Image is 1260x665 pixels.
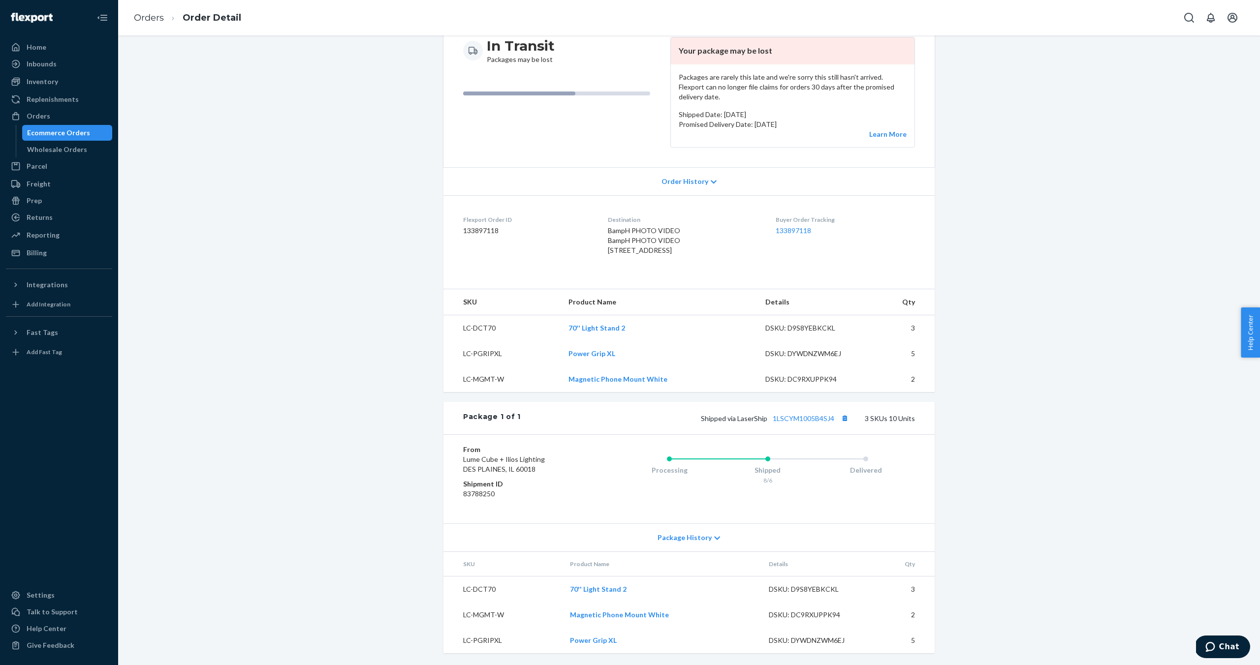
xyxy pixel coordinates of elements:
[443,315,561,341] td: LC-DCT70
[27,94,79,104] div: Replenishments
[6,277,112,293] button: Integrations
[27,77,58,87] div: Inventory
[22,142,113,157] a: Wholesale Orders
[1179,8,1199,28] button: Open Search Box
[443,628,562,653] td: LC-PGRIPXL
[27,248,47,258] div: Billing
[869,628,935,653] td: 5
[658,533,712,543] span: Package History
[6,91,112,107] a: Replenishments
[443,602,562,628] td: LC-MGMT-W
[27,640,74,650] div: Give Feedback
[865,315,935,341] td: 3
[6,193,112,209] a: Prep
[11,13,53,23] img: Flexport logo
[701,414,851,423] span: Shipped via LaserShip
[27,212,53,222] div: Returns
[568,349,615,358] a: Power Grip XL
[765,323,858,333] div: DSKU: D9S8YEBKCKL
[27,280,68,290] div: Integrations
[463,455,545,473] span: Lume Cube + Ilios Lighting DES PLAINES, IL 60018
[865,341,935,366] td: 5
[679,120,907,129] p: Promised Delivery Date: [DATE]
[568,324,625,332] a: 70'' Light Stand 2
[6,108,112,124] a: Orders
[27,196,42,206] div: Prep
[776,226,811,235] a: 133897118
[27,328,58,337] div: Fast Tags
[719,465,817,475] div: Shipped
[679,72,907,102] p: Packages are rarely this late and we're sorry this still hasn't arrived. Flexport can no longer f...
[27,607,78,617] div: Talk to Support
[6,74,112,90] a: Inventory
[1223,8,1242,28] button: Open account menu
[865,366,935,392] td: 2
[463,479,581,489] dt: Shipment ID
[620,465,719,475] div: Processing
[183,12,241,23] a: Order Detail
[865,289,935,315] th: Qty
[570,636,617,644] a: Power Grip XL
[817,465,915,475] div: Delivered
[719,476,817,484] div: 8/6
[27,145,87,154] div: Wholesale Orders
[6,344,112,360] a: Add Fast Tag
[443,576,562,603] td: LC-DCT70
[869,552,935,576] th: Qty
[27,624,66,634] div: Help Center
[765,349,858,359] div: DSKU: DYWDNZWM6EJ
[126,3,249,32] ol: breadcrumbs
[671,37,914,64] header: Your package may be lost
[561,289,757,315] th: Product Name
[27,161,47,171] div: Parcel
[776,215,915,224] dt: Buyer Order Tracking
[679,110,907,120] p: Shipped Date: [DATE]
[6,176,112,192] a: Freight
[769,584,861,594] div: DSKU: D9S8YEBKCKL
[27,179,51,189] div: Freight
[27,230,60,240] div: Reporting
[443,289,561,315] th: SKU
[1241,307,1260,358] button: Help Center
[608,215,760,224] dt: Destination
[134,12,164,23] a: Orders
[27,590,55,600] div: Settings
[463,489,581,499] dd: 83788250
[6,325,112,340] button: Fast Tags
[27,42,46,52] div: Home
[6,56,112,72] a: Inbounds
[463,412,521,424] div: Package 1 of 1
[487,37,555,64] div: Packages may be lost
[661,177,708,186] span: Order History
[27,59,57,69] div: Inbounds
[22,125,113,141] a: Ecommerce Orders
[6,210,112,225] a: Returns
[1201,8,1221,28] button: Open notifications
[757,289,866,315] th: Details
[769,635,861,645] div: DSKU: DYWDNZWM6EJ
[570,610,669,619] a: Magnetic Phone Mount White
[761,552,869,576] th: Details
[6,297,112,312] a: Add Integration
[608,226,680,254] span: BampH PHOTO VIDEO BampH PHOTO VIDEO [STREET_ADDRESS]
[6,637,112,653] button: Give Feedback
[521,412,915,424] div: 3 SKUs 10 Units
[869,602,935,628] td: 2
[869,130,907,138] a: Learn More
[6,39,112,55] a: Home
[27,128,90,138] div: Ecommerce Orders
[443,552,562,576] th: SKU
[93,8,112,28] button: Close Navigation
[570,585,627,593] a: 70'' Light Stand 2
[6,227,112,243] a: Reporting
[6,587,112,603] a: Settings
[6,158,112,174] a: Parcel
[568,375,667,383] a: Magnetic Phone Mount White
[869,576,935,603] td: 3
[769,610,861,620] div: DSKU: DC9RXUPPK94
[562,552,761,576] th: Product Name
[6,621,112,636] a: Help Center
[6,245,112,261] a: Billing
